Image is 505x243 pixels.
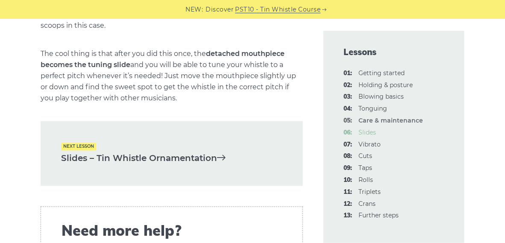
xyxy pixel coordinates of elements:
a: 07:Vibrato [359,141,381,148]
span: 04: [344,104,352,114]
span: 05: [344,116,352,126]
span: 12: [344,199,352,209]
a: 13:Further steps [359,211,399,219]
span: 13: [344,211,352,221]
span: Next lesson [61,143,96,150]
span: 01: [344,68,352,79]
span: 09: [344,163,352,173]
a: PST10 - Tin Whistle Course [235,5,321,15]
span: 02: [344,80,352,91]
a: Slides – Tin Whistle Ornamentation [61,152,282,166]
a: 08:Cuts [359,152,373,160]
span: 11: [344,187,352,197]
span: 06: [344,128,352,138]
a: 09:Taps [359,164,373,172]
strong: Care & maintenance [359,117,423,124]
span: Discover [206,5,234,15]
span: 07: [344,140,352,150]
a: 10:Rolls [359,176,373,184]
strong: detached mouthpiece becomes the tuning slide [41,50,285,69]
span: Need more help? [62,223,282,240]
span: 10: [344,175,352,185]
span: 08: [344,151,352,161]
p: The cool thing is that after you did this once, the and you will be able to tune your whistle to ... [41,49,303,104]
a: 11:Triplets [359,188,381,196]
span: 03: [344,92,352,102]
a: 04:Tonguing [359,105,388,112]
a: 03:Blowing basics [359,93,404,100]
a: 02:Holding & posture [359,81,413,89]
span: NEW: [186,5,203,15]
a: 06:Slides [359,129,376,136]
span: Lessons [344,46,444,58]
a: 01:Getting started [359,69,405,77]
a: 12:Crans [359,200,376,208]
